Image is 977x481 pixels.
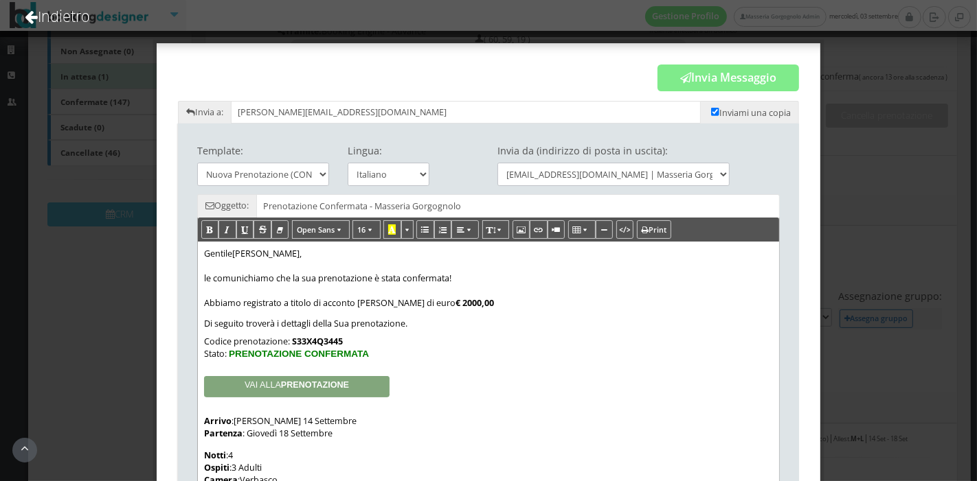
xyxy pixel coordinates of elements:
[204,427,243,439] span: Partenza
[204,336,290,347] span: Codice prenotazione:
[204,462,229,473] span: Ospiti
[229,349,369,359] span: PRENOTAZIONE CONFERMATA
[228,449,233,461] span: 4
[348,145,429,156] h4: Lingua:
[292,336,343,347] b: S33X4Q3445
[204,297,494,309] span: Abbiamo registrato a titolo di acconto [PERSON_NAME] di euro
[197,145,329,156] h4: Template:
[456,297,494,309] b: € 2000,00
[204,415,234,427] span: :
[497,145,730,156] h4: Invia da (indirizzo di posta in uscita):
[297,224,335,235] span: Open Sans
[281,380,349,390] strong: PRENOTAZIONE
[232,462,262,473] span: 3 Adulti
[204,427,245,439] span: :
[204,318,407,329] span: Di seguito troverà i dettagli della Sua prenotazione.
[658,64,799,92] button: Invia Messaggio
[204,415,232,427] span: Arrivo
[352,220,381,238] button: 16
[204,449,228,461] span: :
[232,248,300,259] span: [PERSON_NAME]
[197,194,256,217] span: Oggetto:
[357,224,366,235] span: 16
[204,248,232,259] span: Gentile
[178,101,231,124] span: Invia a:
[245,380,349,390] span: VAI ALLA
[204,462,232,473] span: :
[204,449,226,461] span: Notti
[247,427,333,439] span: Giovedì 18 Settembre
[204,348,229,360] span: Stato:
[234,415,357,427] span: [PERSON_NAME] 14 Settembre
[292,220,350,238] button: Open Sans
[719,107,791,119] span: Inviami una copia
[204,376,390,397] a: VAI ALLAPRENOTAZIONE
[300,248,302,259] span: ,
[204,272,451,284] span: le comunichiamo che la sua prenotazione è stata confermata!
[637,220,672,238] button: Print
